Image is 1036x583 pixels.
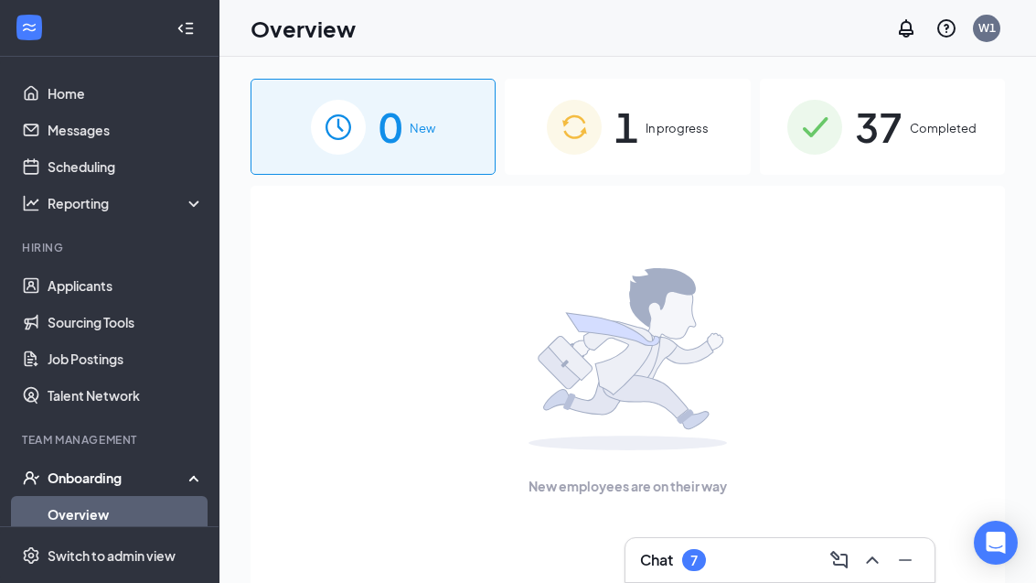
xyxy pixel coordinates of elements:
span: 37 [855,95,902,158]
a: Scheduling [48,148,204,185]
a: Overview [48,496,204,533]
div: Onboarding [48,469,188,487]
div: 7 [690,553,698,568]
div: W1 [978,20,996,36]
button: ChevronUp [858,545,887,575]
a: Applicants [48,267,204,304]
span: In progress [646,119,709,137]
a: Talent Network [48,377,204,414]
svg: ChevronUp [861,549,883,571]
button: ComposeMessage [825,545,854,575]
a: Job Postings [48,340,204,377]
h1: Overview [251,13,356,44]
svg: Notifications [895,17,917,39]
svg: QuestionInfo [935,17,957,39]
svg: ComposeMessage [828,549,850,571]
span: New employees are on their way [529,476,727,496]
div: Open Intercom Messenger [974,521,1018,565]
svg: WorkstreamLogo [20,18,38,37]
div: Team Management [22,432,200,448]
a: Home [48,75,204,112]
svg: Collapse [176,19,195,38]
svg: Analysis [22,194,40,212]
a: Messages [48,112,204,148]
span: 0 [379,95,402,158]
a: Sourcing Tools [48,304,204,340]
span: 1 [614,95,638,158]
button: Minimize [891,545,920,575]
div: Switch to admin view [48,546,176,565]
div: Hiring [22,240,200,255]
h3: Chat [640,550,673,570]
svg: Minimize [894,549,916,571]
span: Completed [910,119,977,137]
svg: UserCheck [22,469,40,487]
svg: Settings [22,546,40,565]
div: Reporting [48,194,205,212]
span: New [410,119,435,137]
